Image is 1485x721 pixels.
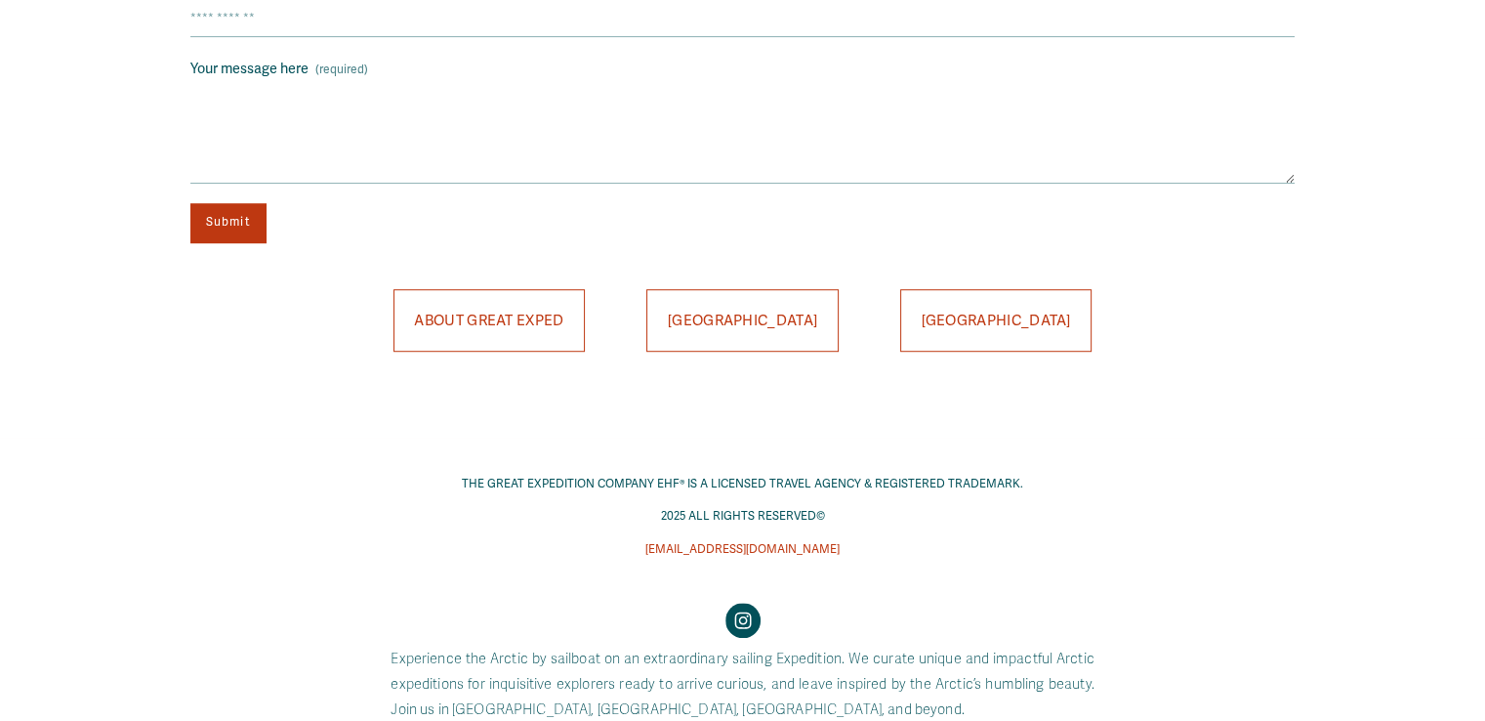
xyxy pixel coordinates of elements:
[900,289,1093,352] a: [GEOGRAPHIC_DATA]
[341,506,1144,528] p: 2025 ALL RIGHTS RESERVED©
[646,289,839,352] a: [GEOGRAPHIC_DATA]
[393,289,586,352] a: ABOUT GREAT EXPED
[190,57,309,82] span: Your message here
[341,474,1144,495] p: THE GREAT EXPEDITION COMPANY EHF® IS A LICENSED TRAVEL AGENCY & REGISTERED TRADEMARK.
[391,651,1093,718] code: Experience the Arctic by sailboat on an extraordinary sailing Expedition. We curate unique and im...
[725,603,761,638] a: Instagram
[645,542,840,557] span: [EMAIL_ADDRESS][DOMAIN_NAME]
[190,203,266,242] button: Submit
[315,60,368,81] span: (required)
